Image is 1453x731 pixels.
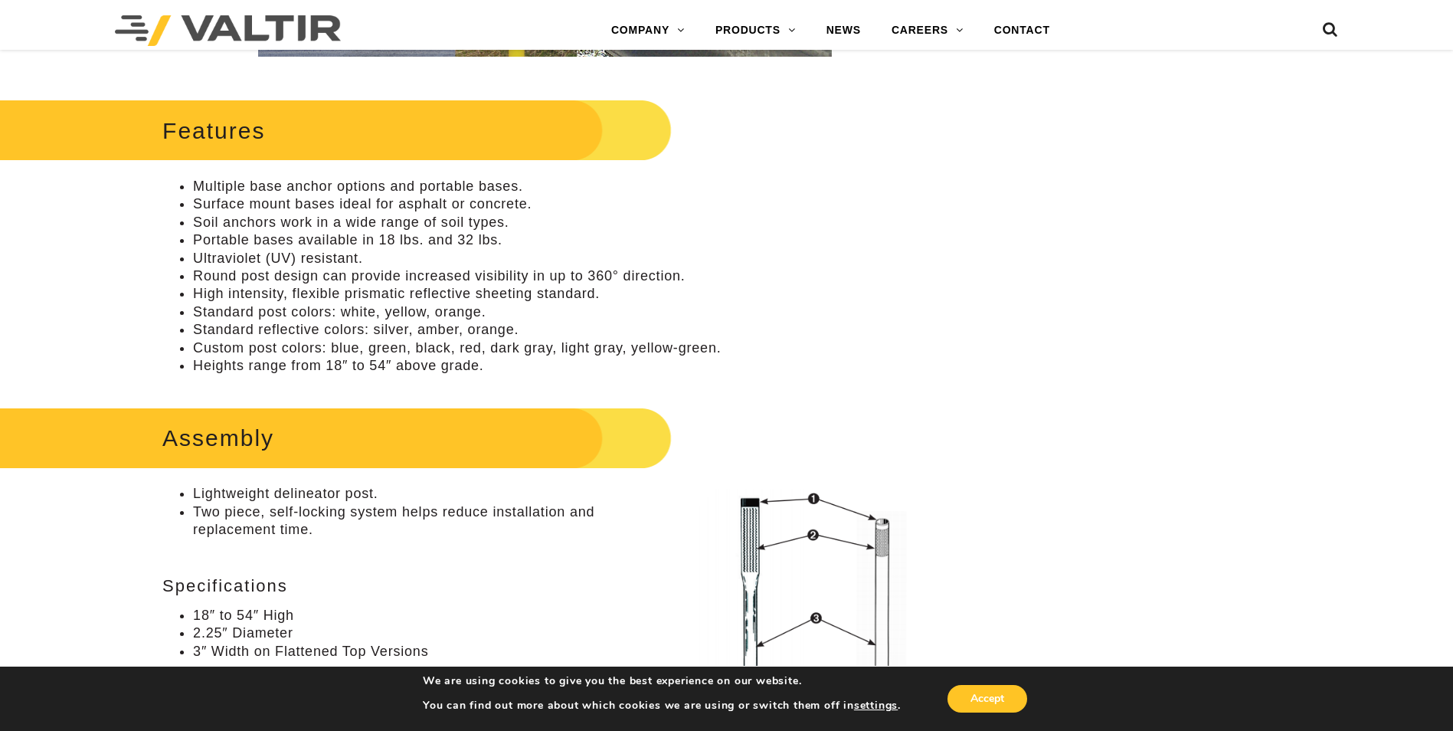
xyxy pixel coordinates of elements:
h3: Specifications [162,577,928,595]
li: Standard post colors: white, yellow, orange. [193,303,928,321]
p: We are using cookies to give you the best experience on our website. [423,674,901,688]
li: Portable bases available in 18 lbs. and 32 lbs. [193,231,928,249]
li: High intensity, flexible prismatic reflective sheeting standard. [193,285,928,303]
img: Valtir [115,15,341,46]
li: Heights range from 18″ to 54″ above grade. [193,357,928,375]
p: You can find out more about which cookies we are using or switch them off in . [423,699,901,713]
li: 18″ to 54″ High [193,607,928,624]
button: Accept [947,685,1027,713]
li: Multiple base anchor options and portable bases. [193,178,928,195]
li: Standard reflective colors: silver, amber, orange. [193,321,928,339]
li: Surface mount bases ideal for asphalt or concrete. [193,195,928,213]
a: CONTACT [979,15,1065,46]
button: settings [854,699,898,713]
li: Custom post colors: blue, green, black, red, dark gray, light gray, yellow-green. [193,339,928,357]
li: Lightweight delineator post. [193,485,928,503]
a: NEWS [811,15,876,46]
li: Soil anchors work in a wide range of soil types. [193,214,928,231]
li: 2.25″ Diameter [193,624,928,642]
li: 3″ Width on Flattened Top Versions [193,643,928,661]
li: Two piece, self-locking system helps reduce installation and replacement time. [193,503,928,539]
li: Ultraviolet (UV) resistant. [193,250,928,267]
a: PRODUCTS [700,15,811,46]
a: COMPANY [596,15,700,46]
a: CAREERS [876,15,979,46]
li: Round post design can provide increased visibility in up to 360° direction. [193,267,928,285]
